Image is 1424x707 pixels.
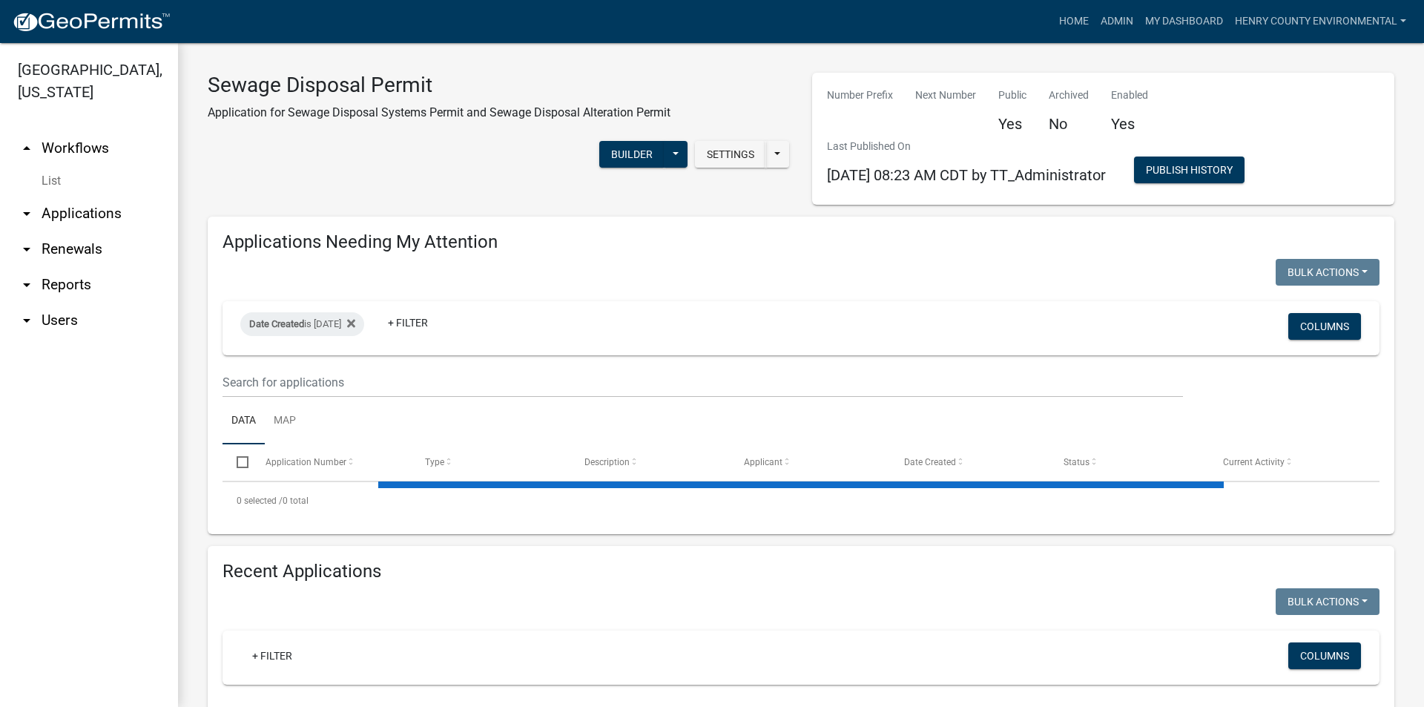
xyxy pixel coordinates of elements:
[265,398,305,445] a: Map
[1288,642,1361,669] button: Columns
[1134,165,1245,177] wm-modal-confirm: Workflow Publish History
[240,642,304,669] a: + Filter
[222,231,1379,253] h4: Applications Needing My Attention
[1223,457,1285,467] span: Current Activity
[1064,457,1090,467] span: Status
[251,444,410,480] datatable-header-cell: Application Number
[222,444,251,480] datatable-header-cell: Select
[998,88,1026,103] p: Public
[599,141,665,168] button: Builder
[208,104,670,122] p: Application for Sewage Disposal Systems Permit and Sewage Disposal Alteration Permit
[240,312,364,336] div: is [DATE]
[1049,88,1089,103] p: Archived
[1111,88,1148,103] p: Enabled
[1053,7,1095,36] a: Home
[1139,7,1229,36] a: My Dashboard
[266,457,346,467] span: Application Number
[827,88,893,103] p: Number Prefix
[411,444,570,480] datatable-header-cell: Type
[237,496,283,506] span: 0 selected /
[744,457,782,467] span: Applicant
[208,73,670,98] h3: Sewage Disposal Permit
[1111,115,1148,133] h5: Yes
[915,88,976,103] p: Next Number
[1049,444,1209,480] datatable-header-cell: Status
[904,457,956,467] span: Date Created
[584,457,630,467] span: Description
[18,139,36,157] i: arrow_drop_up
[18,205,36,223] i: arrow_drop_down
[425,457,444,467] span: Type
[1134,157,1245,183] button: Publish History
[1209,444,1368,480] datatable-header-cell: Current Activity
[222,482,1379,519] div: 0 total
[222,367,1183,398] input: Search for applications
[1095,7,1139,36] a: Admin
[1288,313,1361,340] button: Columns
[249,318,304,329] span: Date Created
[998,115,1026,133] h5: Yes
[1276,588,1379,615] button: Bulk Actions
[889,444,1049,480] datatable-header-cell: Date Created
[570,444,730,480] datatable-header-cell: Description
[1229,7,1412,36] a: Henry County Environmental
[376,309,440,336] a: + Filter
[827,139,1106,154] p: Last Published On
[695,141,766,168] button: Settings
[827,166,1106,184] span: [DATE] 08:23 AM CDT by TT_Administrator
[222,398,265,445] a: Data
[1049,115,1089,133] h5: No
[1276,259,1379,286] button: Bulk Actions
[18,276,36,294] i: arrow_drop_down
[18,312,36,329] i: arrow_drop_down
[730,444,889,480] datatable-header-cell: Applicant
[18,240,36,258] i: arrow_drop_down
[222,561,1379,582] h4: Recent Applications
